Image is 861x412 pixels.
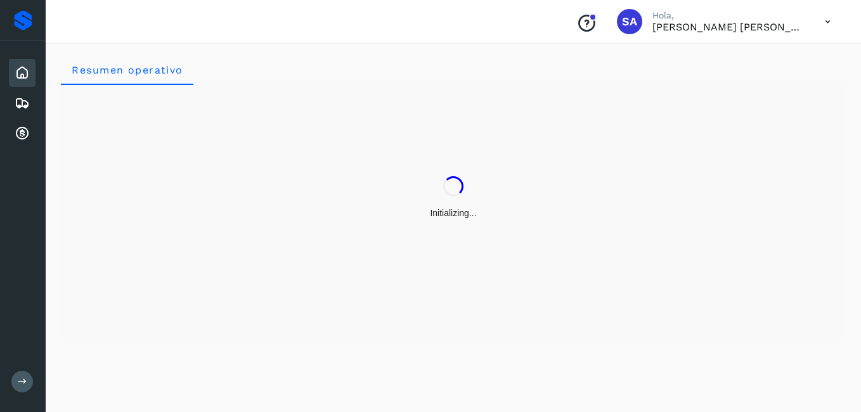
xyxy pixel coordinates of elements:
div: Cuentas por cobrar [9,120,36,148]
p: Saul Armando Palacios Martinez [652,21,805,33]
p: Hola, [652,10,805,21]
div: Inicio [9,59,36,87]
span: Resumen operativo [71,64,183,76]
div: Embarques [9,89,36,117]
